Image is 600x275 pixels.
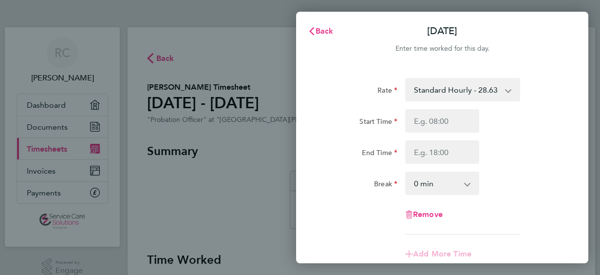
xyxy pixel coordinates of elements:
[405,140,479,164] input: E.g. 18:00
[296,43,588,55] div: Enter time worked for this day.
[316,26,334,36] span: Back
[377,86,397,98] label: Rate
[405,109,479,133] input: E.g. 08:00
[374,179,397,191] label: Break
[427,24,457,38] p: [DATE]
[405,211,443,218] button: Remove
[413,210,443,219] span: Remove
[298,21,343,41] button: Back
[362,148,397,160] label: End Time
[359,117,397,129] label: Start Time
